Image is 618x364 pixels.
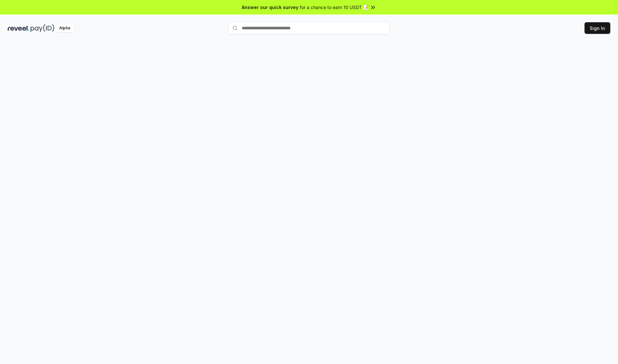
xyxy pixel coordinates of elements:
div: Alpha [56,24,74,32]
img: pay_id [31,24,54,32]
img: reveel_dark [8,24,29,32]
button: Sign In [585,22,610,34]
span: for a chance to earn 10 USDT 📝 [300,4,369,11]
span: Answer our quick survey [242,4,298,11]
